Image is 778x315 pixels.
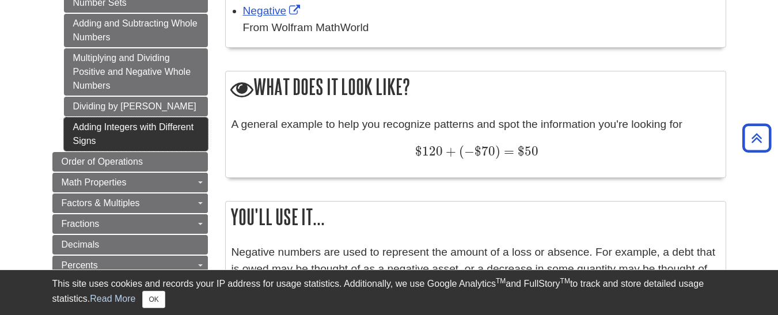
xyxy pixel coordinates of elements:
span: + [443,143,456,159]
span: Fractions [62,219,100,229]
a: Percents [52,256,208,275]
p: Negative numbers are used to represent the amount of a loss or absence. For example, a debt that ... [231,244,720,310]
span: $ [475,143,481,159]
span: Order of Operations [62,157,143,166]
span: Percents [62,260,98,270]
span: ( [456,143,464,159]
span: 50 [525,143,538,159]
a: Fractions [52,214,208,234]
span: $ [518,143,525,159]
span: = [500,143,514,159]
span: $ [415,143,422,159]
h2: What does it look like? [226,71,726,104]
a: Multiplying and Dividing Positive and Negative Whole Numbers [64,48,208,96]
a: Decimals [52,235,208,255]
a: Link opens in new window [243,5,303,17]
a: Factors & Multiples [52,193,208,213]
a: Dividing by [PERSON_NAME] [64,97,208,116]
button: Close [142,291,165,308]
a: Adding and Subtracting Whole Numbers [64,14,208,47]
span: ) [495,143,500,159]
span: Math Properties [62,177,127,187]
a: Back to Top [738,130,775,146]
div: From Wolfram MathWorld [243,20,720,36]
span: 120 [422,143,443,159]
a: Order of Operations [52,152,208,172]
a: Math Properties [52,173,208,192]
span: − [464,143,475,159]
a: Read More [90,294,135,303]
span: Factors & Multiples [62,198,140,208]
div: This site uses cookies and records your IP address for usage statistics. Additionally, we use Goo... [52,277,726,308]
sup: TM [560,277,570,285]
sup: TM [496,277,506,285]
p: A general example to help you recognize patterns and spot the information you're looking for [231,116,720,133]
span: 70 [481,143,495,159]
a: Adding Integers with Different Signs [64,117,208,151]
span: Decimals [62,240,100,249]
h2: You'll use it... [226,202,726,232]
